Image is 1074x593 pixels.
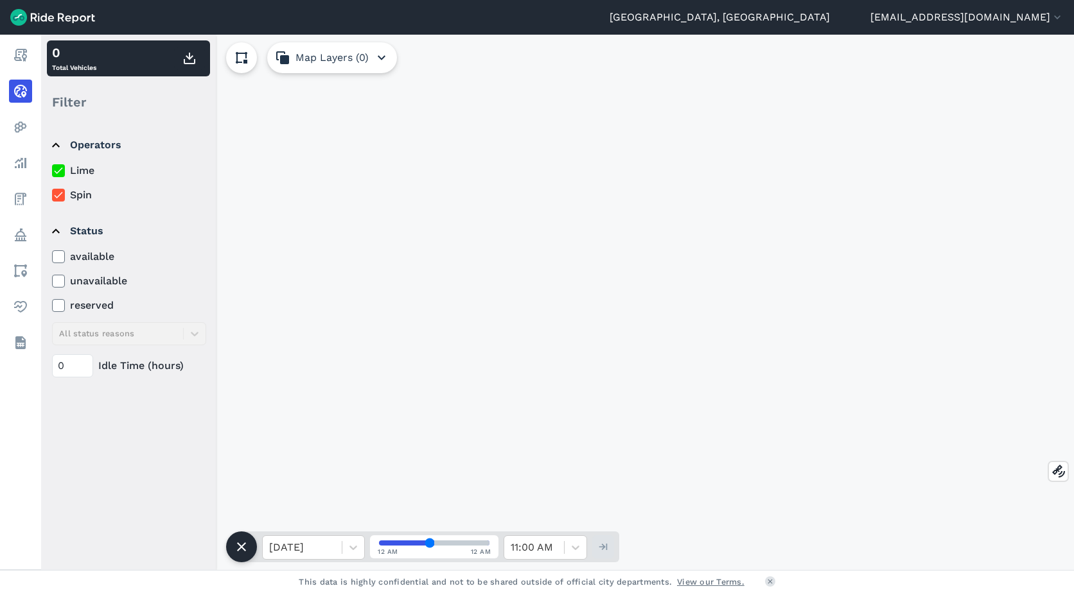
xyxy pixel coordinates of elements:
label: Lime [52,163,206,178]
div: 0 [52,43,96,62]
a: Analyze [9,151,32,175]
label: available [52,249,206,264]
img: Ride Report [10,9,95,26]
span: 12 AM [378,547,398,556]
summary: Status [52,213,204,249]
div: Idle Time (hours) [52,354,206,377]
summary: Operators [52,127,204,163]
a: Fees [9,187,32,211]
a: Report [9,44,32,67]
a: Realtime [9,80,32,103]
label: Spin [52,187,206,203]
a: Datasets [9,331,32,354]
a: Heatmaps [9,116,32,139]
div: Filter [47,82,210,122]
label: reserved [52,298,206,313]
a: [GEOGRAPHIC_DATA], [GEOGRAPHIC_DATA] [610,10,830,25]
span: 12 AM [471,547,491,556]
a: Policy [9,223,32,246]
a: View our Terms. [677,576,744,588]
label: unavailable [52,273,206,289]
button: [EMAIL_ADDRESS][DOMAIN_NAME] [870,10,1064,25]
button: Map Layers (0) [267,42,397,73]
a: Health [9,295,32,318]
div: loading [41,35,1074,570]
a: Areas [9,259,32,282]
div: Total Vehicles [52,43,96,74]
